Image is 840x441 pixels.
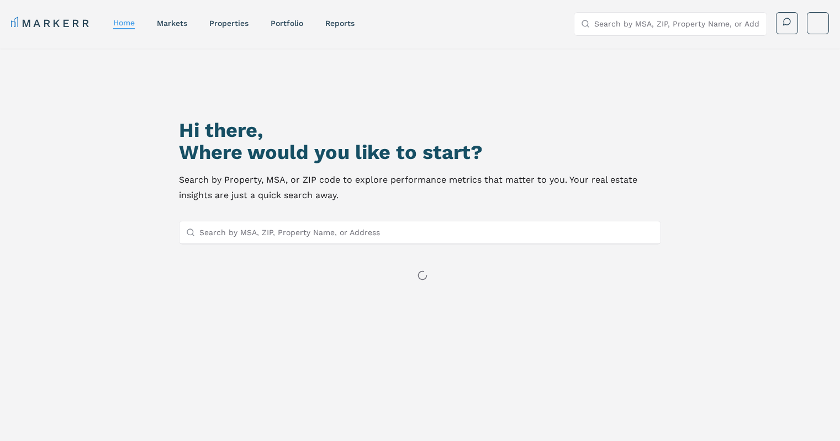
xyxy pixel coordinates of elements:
a: MARKERR [11,15,91,31]
h1: Hi there, [179,119,661,141]
a: markets [157,19,187,28]
h2: Where would you like to start? [179,141,661,163]
a: Portfolio [271,19,303,28]
a: properties [209,19,249,28]
input: Search by MSA, ZIP, Property Name, or Address [594,13,760,35]
input: Search by MSA, ZIP, Property Name, or Address [199,221,654,243]
a: home [113,18,135,27]
p: Search by Property, MSA, or ZIP code to explore performance metrics that matter to you. Your real... [179,172,661,203]
a: reports [325,19,355,28]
